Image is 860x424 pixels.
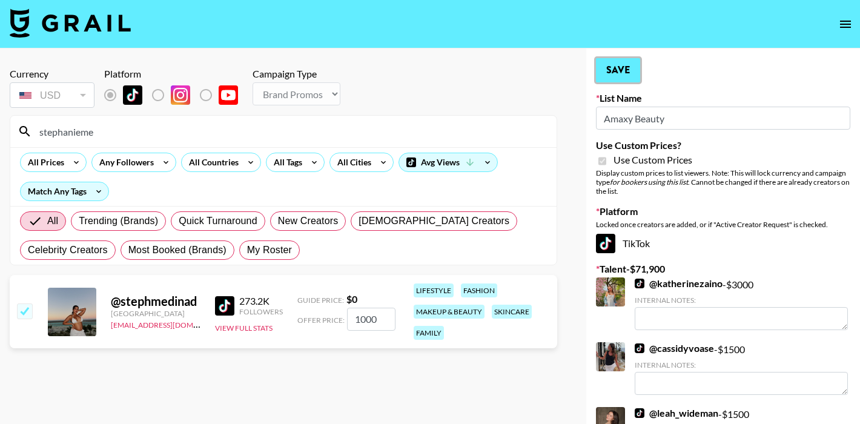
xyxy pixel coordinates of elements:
[833,12,858,36] button: open drawer
[635,343,644,353] img: TikTok
[111,318,233,330] a: [EMAIL_ADDRESS][DOMAIN_NAME]
[635,408,644,418] img: TikTok
[79,214,158,228] span: Trending (Brands)
[596,205,850,217] label: Platform
[104,82,248,108] div: List locked to TikTok.
[182,153,241,171] div: All Countries
[278,214,339,228] span: New Creators
[10,8,131,38] img: Grail Talent
[239,307,283,316] div: Followers
[635,342,714,354] a: @cassidyvoase
[104,68,248,80] div: Platform
[247,243,292,257] span: My Roster
[47,214,58,228] span: All
[635,277,723,290] a: @katherinezaino
[596,234,850,253] div: TikTok
[492,305,532,319] div: skincare
[219,85,238,105] img: YouTube
[32,122,549,141] input: Search by User Name
[253,68,340,80] div: Campaign Type
[12,85,92,106] div: USD
[179,214,257,228] span: Quick Turnaround
[399,153,497,171] div: Avg Views
[596,220,850,229] div: Locked once creators are added, or if "Active Creator Request" is checked.
[215,296,234,316] img: TikTok
[128,243,227,257] span: Most Booked (Brands)
[414,283,454,297] div: lifestyle
[635,360,848,369] div: Internal Notes:
[28,243,108,257] span: Celebrity Creators
[614,154,692,166] span: Use Custom Prices
[21,182,108,200] div: Match Any Tags
[635,296,848,305] div: Internal Notes:
[635,279,644,288] img: TikTok
[266,153,305,171] div: All Tags
[596,92,850,104] label: List Name
[359,214,509,228] span: [DEMOGRAPHIC_DATA] Creators
[596,234,615,253] img: TikTok
[21,153,67,171] div: All Prices
[414,305,485,319] div: makeup & beauty
[346,293,357,305] strong: $ 0
[297,316,345,325] span: Offer Price:
[10,80,94,110] div: Currency is locked to USD
[215,323,273,333] button: View Full Stats
[111,309,200,318] div: [GEOGRAPHIC_DATA]
[111,294,200,309] div: @ stephmedinad
[171,85,190,105] img: Instagram
[297,296,344,305] span: Guide Price:
[635,407,718,419] a: @leah_wideman
[596,263,850,275] label: Talent - $ 71,900
[239,295,283,307] div: 273.2K
[330,153,374,171] div: All Cities
[10,68,94,80] div: Currency
[596,168,850,196] div: Display custom prices to list viewers. Note: This will lock currency and campaign type . Cannot b...
[347,308,395,331] input: 0
[635,342,848,395] div: - $ 1500
[414,326,444,340] div: family
[610,177,688,187] em: for bookers using this list
[635,277,848,330] div: - $ 3000
[596,139,850,151] label: Use Custom Prices?
[92,153,156,171] div: Any Followers
[596,58,640,82] button: Save
[123,85,142,105] img: TikTok
[461,283,497,297] div: fashion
